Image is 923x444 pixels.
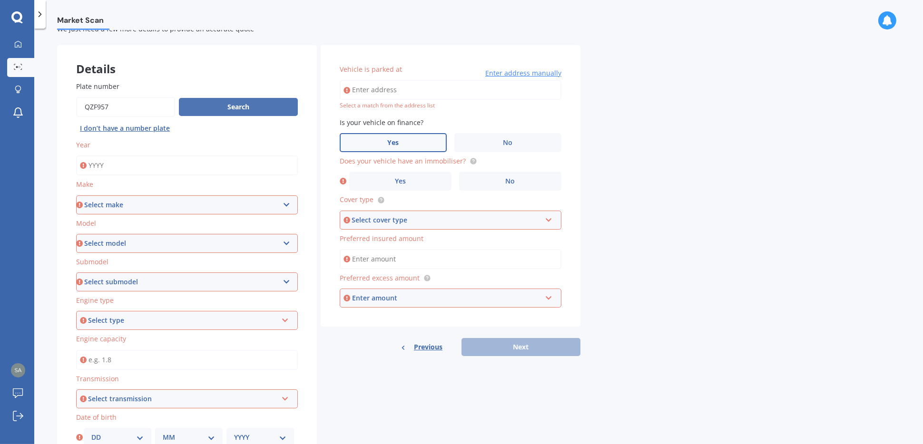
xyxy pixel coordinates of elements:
[76,413,117,422] span: Date of birth
[76,219,96,228] span: Model
[76,296,114,305] span: Engine type
[57,16,109,29] span: Market Scan
[340,273,420,282] span: Preferred excess amount
[57,24,254,33] span: We just need a few more details to provide an accurate quote
[340,118,423,127] span: Is your vehicle on finance?
[88,315,277,326] div: Select type
[340,156,466,165] span: Does your vehicle have an immobiliser?
[76,180,93,189] span: Make
[57,45,317,74] div: Details
[352,293,541,303] div: Enter amount
[76,82,119,91] span: Plate number
[76,121,174,136] button: I don’t have a number plate
[11,363,25,377] img: c05174668d97664c7d036c01c31ca595
[503,139,513,147] span: No
[88,394,277,404] div: Select transmission
[76,97,175,117] input: Enter plate number
[179,98,298,116] button: Search
[76,335,126,344] span: Engine capacity
[340,234,423,243] span: Preferred insured amount
[340,80,561,100] input: Enter address
[76,350,298,370] input: e.g. 1.8
[506,177,515,185] span: No
[414,340,442,354] span: Previous
[340,195,373,204] span: Cover type
[485,68,561,78] span: Enter address manually
[76,140,90,149] span: Year
[76,257,108,266] span: Submodel
[76,374,119,383] span: Transmission
[340,102,561,110] div: Select a match from the address list
[340,65,402,74] span: Vehicle is parked at
[340,249,561,269] input: Enter amount
[395,177,406,185] span: Yes
[352,215,541,225] div: Select cover type
[388,139,399,147] span: Yes
[76,155,298,175] input: YYYY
